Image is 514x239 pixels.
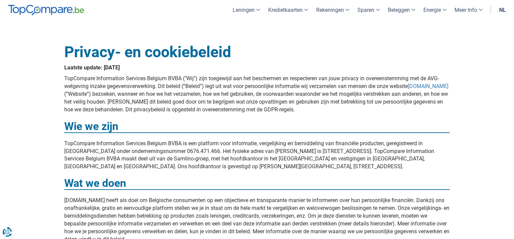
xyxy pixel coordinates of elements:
strong: Wie we zijn [64,120,118,133]
strong: Laatste update: [DATE] [64,64,120,71]
strong: Wat we doen [64,177,126,190]
img: TopCompare [8,5,84,16]
h2: Privacy- en cookiebeleid [64,44,450,61]
a: [DOMAIN_NAME] [408,83,448,89]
